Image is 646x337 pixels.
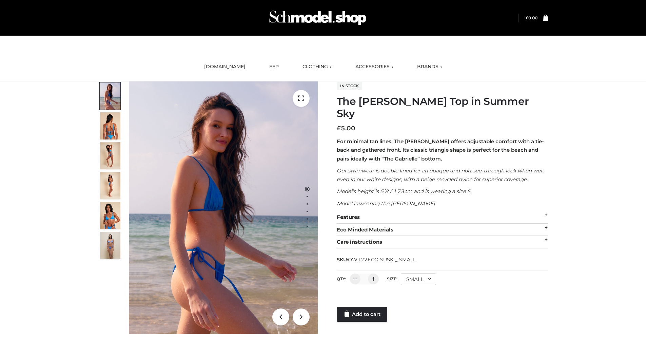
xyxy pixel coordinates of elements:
[337,95,548,120] h1: The [PERSON_NAME] Top in Summer Sky
[337,125,341,132] span: £
[100,82,120,110] img: 1.Alex-top_SS-1_4464b1e7-c2c9-4e4b-a62c-58381cd673c0-1.jpg
[337,256,416,264] span: SKU:
[401,274,436,285] div: SMALL
[337,200,435,207] em: Model is wearing the [PERSON_NAME]
[412,59,447,74] a: BRANDS
[129,81,318,334] img: 1.Alex-top_SS-1_4464b1e7-c2c9-4e4b-a62c-58381cd673c0 (1)
[337,167,544,183] em: Our swimwear is double lined for an opaque and non-see-through look when wet, even in our white d...
[100,232,120,259] img: SSVC.jpg
[350,59,398,74] a: ACCESSORIES
[337,82,362,90] span: In stock
[267,4,369,31] img: Schmodel Admin 964
[199,59,251,74] a: [DOMAIN_NAME]
[337,236,548,248] div: Care instructions
[387,276,397,281] label: Size:
[337,125,355,132] bdi: 5.00
[526,15,537,20] a: £0.00
[100,112,120,139] img: 5.Alex-top_CN-1-1_1-1.jpg
[100,142,120,169] img: 4.Alex-top_CN-1-1-2.jpg
[337,276,346,281] label: QTY:
[526,15,528,20] span: £
[337,211,548,224] div: Features
[526,15,537,20] bdi: 0.00
[337,307,387,322] a: Add to cart
[264,59,284,74] a: FFP
[337,138,544,162] strong: For minimal tan lines, The [PERSON_NAME] offers adjustable comfort with a tie-back and gathered f...
[100,172,120,199] img: 3.Alex-top_CN-1-1-2.jpg
[100,202,120,229] img: 2.Alex-top_CN-1-1-2.jpg
[348,257,416,263] span: OW122ECO-SUSK-_-SMALL
[337,188,471,194] em: Model’s height is 5’8 / 173cm and is wearing a size S.
[297,59,337,74] a: CLOTHING
[337,224,548,236] div: Eco Minded Materials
